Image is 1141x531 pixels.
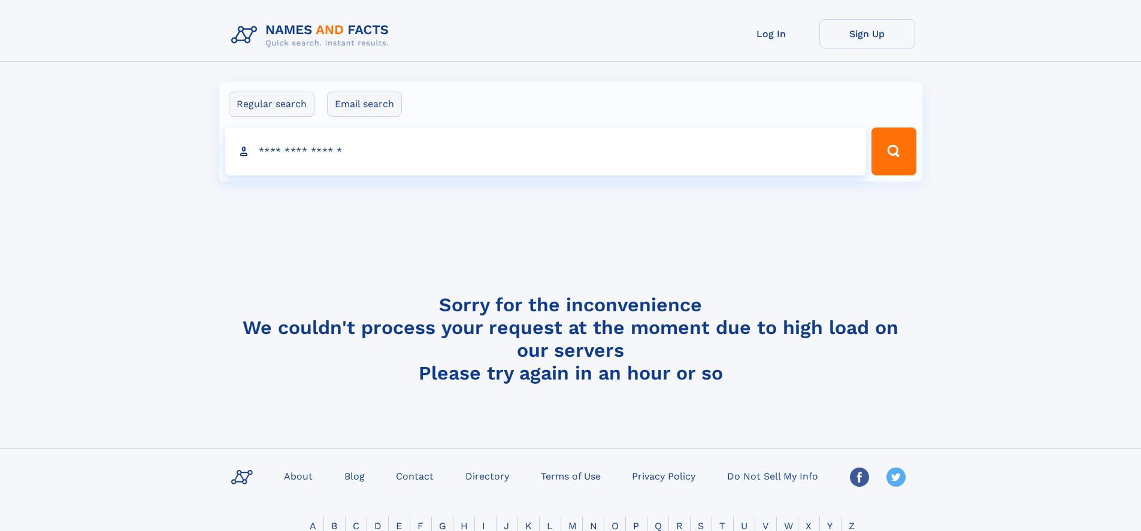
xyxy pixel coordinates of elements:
a: Terms of Use [536,467,606,484]
button: Search Button [871,128,916,175]
a: Sign Up [819,19,915,48]
h4: Sorry for the inconvenience We couldn't process your request at the moment due to high load on ou... [226,293,915,384]
a: Contact [391,467,438,484]
a: Do Not Sell My Info [722,467,823,484]
a: Directory [461,467,514,484]
input: search input [225,128,867,175]
img: Logo Names and Facts [226,19,399,51]
a: Blog [340,467,370,484]
img: Twitter [886,468,906,487]
label: Regular search [229,92,314,117]
img: Facebook [850,468,869,487]
label: Email search [327,92,402,117]
a: About [279,467,317,484]
a: Privacy Policy [627,467,700,484]
a: Log In [724,19,819,48]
